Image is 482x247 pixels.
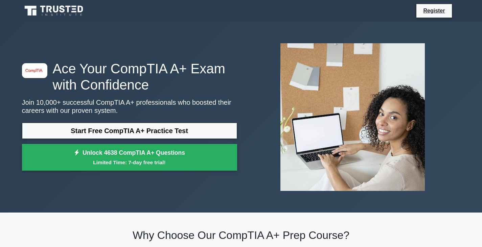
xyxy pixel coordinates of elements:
[419,6,449,15] a: Register
[22,229,460,242] h2: Why Choose Our CompTIA A+ Prep Course?
[22,98,237,115] p: Join 10,000+ successful CompTIA A+ professionals who boosted their careers with our proven system.
[30,158,229,166] small: Limited Time: 7-day free trial!
[22,144,237,171] a: Unlock 4638 CompTIA A+ QuestionsLimited Time: 7-day free trial!
[22,123,237,139] a: Start Free CompTIA A+ Practice Test
[22,60,237,93] h1: Ace Your CompTIA A+ Exam with Confidence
